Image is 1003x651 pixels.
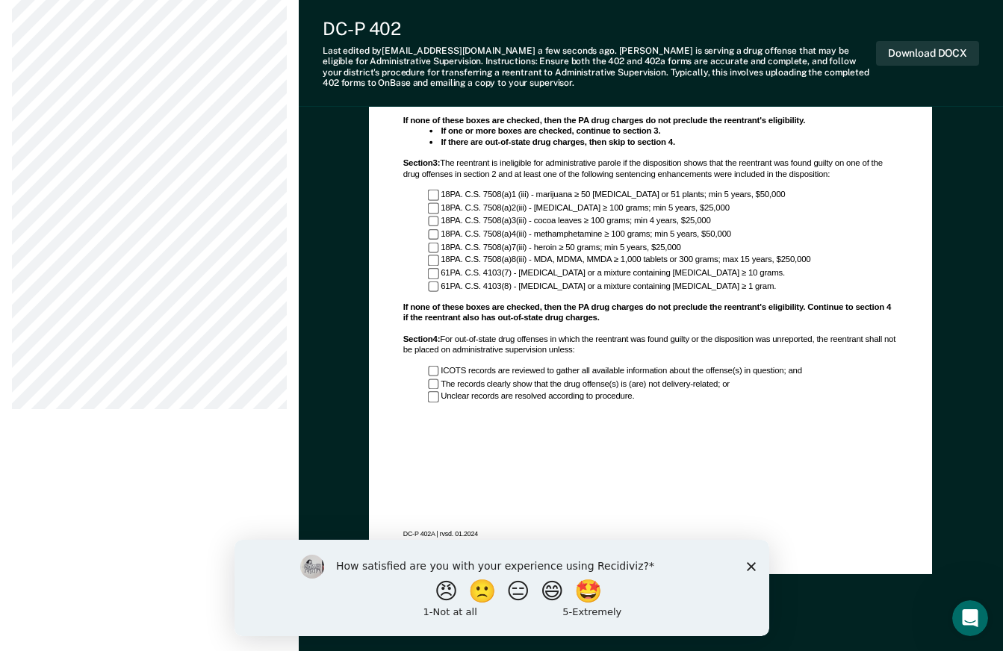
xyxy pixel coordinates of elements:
[428,255,898,267] div: 18PA. C.S. 7508(a)8(iii) - MDA, MDMA, MMDA ≥ 1,000 tablets or 300 grams; max 15 years, $250,000
[403,530,898,539] div: DC-P 402A | rvsd. 01.2024
[428,217,898,228] div: 18PA. C.S. 7508(a)3(iii) - cocoa leaves ≥ 100 grams; min 4 years, $25,000
[952,600,988,636] iframe: Intercom live chat
[403,115,898,149] div: If none of these boxes are checked, then the PA drug charges do not preclude the reentrant's elig...
[403,158,898,181] div: The reentrant is ineligible for administrative parole if the disposition shows that the reentrant...
[403,158,441,168] b: Section 3 :
[441,126,898,137] li: If one or more boxes are checked, continue to section 3.
[428,392,898,403] div: Unclear records are resolved according to procedure.
[323,46,876,89] div: Last edited by [EMAIL_ADDRESS][DOMAIN_NAME] . [PERSON_NAME] is serving a drug offense that may be...
[428,269,898,280] div: 61PA. C.S. 4103(7) - [MEDICAL_DATA] or a mixture containing [MEDICAL_DATA] ≥ 10 grams.
[403,334,441,344] b: Section 4 :
[538,46,615,56] span: a few seconds ago
[428,203,898,214] div: 18PA. C.S. 7508(a)2(iii) - [MEDICAL_DATA] ≥ 100 grams; min 5 years, $25,000
[235,540,769,636] iframe: Survey by Kim from Recidiviz
[428,190,898,202] div: 18PA. C.S. 7508(a)1 (iii) - marijuana ≥ 50 [MEDICAL_DATA] or 51 plants; min 5 years, $50,000
[428,281,898,293] div: 61PA. C.S. 4103(8) - [MEDICAL_DATA] or a mixture containing [MEDICAL_DATA] ≥ 1 gram.
[428,366,898,377] div: ICOTS records are reviewed to gather all available information about the offense(s) in question; and
[428,243,898,254] div: 18PA. C.S. 7508(a)7(iii) - heroin ≥ 50 grams; min 5 years, $25,000
[403,334,898,357] div: For out-of-state drug offenses in which the reentrant was found guilty or the disposition was unr...
[428,379,898,390] div: The records clearly show that the drug offense(s) is (are) not delivery-related; or
[403,302,898,325] div: If none of these boxes are checked, then the PA drug charges do not preclude the reentrant's elig...
[428,229,898,240] div: 18PA. C.S. 7508(a)4(iii) - methamphetamine ≥ 100 grams; min 5 years, $50,000
[876,41,979,66] button: Download DOCX
[441,137,898,149] li: If there are out-of-state drug charges, then skip to section 4.
[323,18,876,40] div: DC-P 402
